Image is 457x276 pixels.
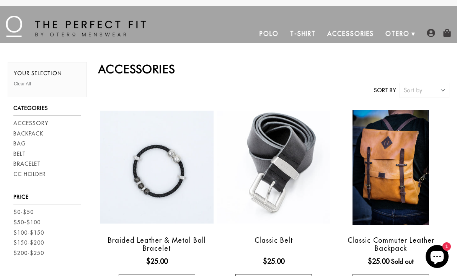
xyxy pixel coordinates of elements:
[374,87,396,95] label: Sort by
[13,105,81,116] h3: Categories
[13,208,34,216] a: $0-$50
[6,16,146,37] img: The Perfect Fit - by Otero Menswear - Logo
[13,229,44,237] a: $100-$150
[322,24,380,43] a: Accessories
[284,24,322,43] a: T-Shirt
[427,29,435,37] img: user-account-icon.png
[255,236,293,245] a: Classic Belt
[100,111,214,224] img: black braided leather bracelet
[13,239,44,247] a: $150-$200
[217,111,331,224] img: otero menswear classic black leather belt
[254,24,284,43] a: Polo
[13,150,26,158] a: Belt
[334,110,447,225] a: leather backpack
[13,160,41,168] a: Bracelet
[13,130,43,138] a: Backpack
[14,70,81,80] h2: Your selection
[13,170,46,178] a: CC Holder
[391,258,414,265] span: Sold out
[14,81,31,87] a: Clear All
[13,119,48,127] a: Accessory
[13,194,81,204] h3: Price
[380,24,415,43] a: Otero
[263,256,284,266] ins: $25.00
[353,110,429,225] img: leather backpack
[108,236,206,253] a: Braided Leather & Metal Ball Bracelet
[443,29,451,37] img: shopping-bag-icon.png
[423,245,451,270] inbox-online-store-chat: Shopify online store chat
[368,256,389,266] ins: $25.00
[13,249,44,257] a: $200-$250
[146,256,168,266] ins: $25.00
[348,236,434,253] a: Classic Commuter Leather Backpack
[13,140,26,148] a: Bag
[13,219,41,227] a: $50-$100
[98,62,449,76] h2: Accessories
